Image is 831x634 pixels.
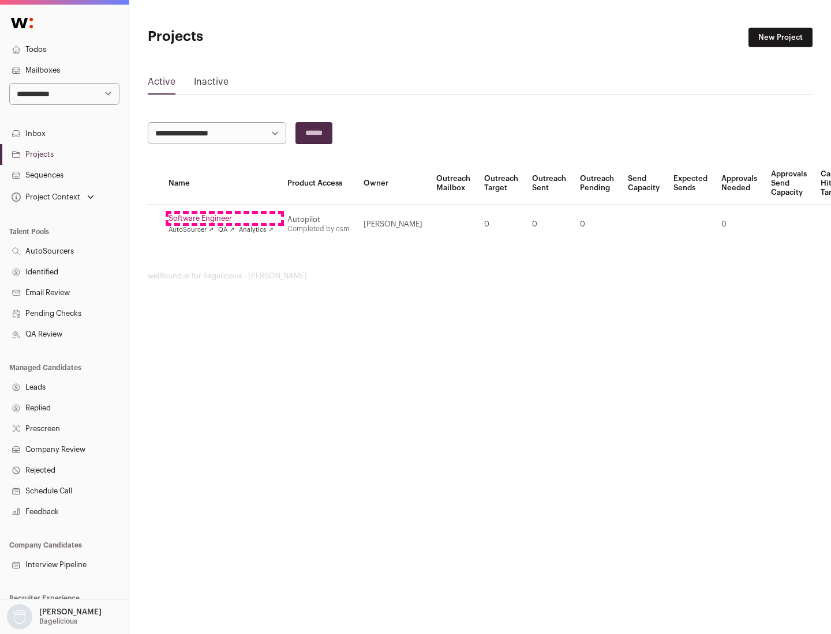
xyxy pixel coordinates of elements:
[573,205,621,244] td: 0
[169,225,214,235] a: AutoSourcer ↗
[7,604,32,629] img: nopic.png
[764,163,814,205] th: Approvals Send Capacity
[573,163,621,205] th: Outreach Pending
[169,214,274,223] a: Software Engineer
[5,12,39,35] img: Wellfound
[477,205,525,244] td: 0
[357,163,429,205] th: Owner
[525,163,573,205] th: Outreach Sent
[477,163,525,205] th: Outreach Target
[39,617,77,626] p: Bagelicious
[280,163,357,205] th: Product Access
[714,163,764,205] th: Approvals Needed
[148,271,813,281] footer: wellfound:ai for Bagelicious - [PERSON_NAME]
[429,163,477,205] th: Outreach Mailbox
[162,163,280,205] th: Name
[148,75,175,93] a: Active
[194,75,229,93] a: Inactive
[621,163,667,205] th: Send Capacity
[9,193,80,202] div: Project Context
[148,28,369,46] h1: Projects
[5,604,104,629] button: Open dropdown
[287,215,350,224] div: Autopilot
[218,225,234,235] a: QA ↗
[239,225,273,235] a: Analytics ↗
[39,607,102,617] p: [PERSON_NAME]
[714,205,764,244] td: 0
[667,163,714,205] th: Expected Sends
[9,189,96,205] button: Open dropdown
[525,205,573,244] td: 0
[287,225,350,232] a: Completed by csm
[748,28,813,47] a: New Project
[357,205,429,244] td: [PERSON_NAME]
